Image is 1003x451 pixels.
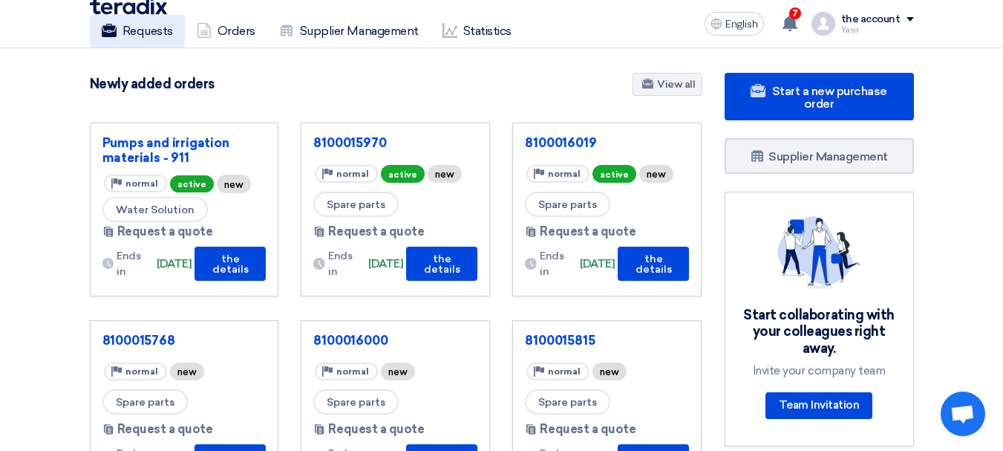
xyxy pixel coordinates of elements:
[116,204,195,216] font: Water Solution
[525,333,595,348] font: 8100015815
[525,135,596,150] font: 8100016019
[388,169,417,180] font: active
[90,76,215,92] font: Newly added orders
[224,179,244,190] font: new
[336,169,369,179] font: normal
[636,253,672,276] font: the details
[125,178,158,189] font: normal
[102,135,229,165] font: Pumps and irrigation materials - 911
[600,366,619,377] font: new
[538,396,597,409] font: Spare parts
[424,253,460,276] font: the details
[435,169,454,180] font: new
[388,366,408,377] font: new
[328,250,352,278] font: Ends in
[657,78,695,91] font: View all
[313,333,477,348] a: 8100016000
[600,169,629,180] font: active
[102,135,267,165] a: Pumps and irrigation materials - 911
[102,333,175,348] font: 8100015768
[580,257,615,270] font: [DATE]
[313,135,386,150] font: 8100015970
[102,333,267,348] a: 8100015768
[117,422,213,436] font: Request a quote
[218,24,255,38] font: Orders
[406,247,477,281] button: the details
[313,333,388,348] font: 8100016000
[368,257,403,270] font: [DATE]
[122,24,173,38] font: Requests
[768,149,888,163] font: Supplier Management
[772,84,887,111] font: Start a new purchase order
[753,364,885,377] font: Invite your company team
[212,253,249,276] font: the details
[538,198,597,211] font: Spare parts
[431,15,523,48] a: Statistics
[313,135,477,150] a: 8100015970
[157,257,192,270] font: [DATE]
[327,396,385,409] font: Spare parts
[841,13,901,25] font: the account
[540,422,636,436] font: Request a quote
[779,398,860,412] font: Team Invitation
[548,169,581,179] font: normal
[792,8,798,19] font: 7
[328,224,424,239] font: Request a quote
[725,18,758,30] font: English
[841,25,859,35] font: Yasir
[185,15,267,48] a: Orders
[540,250,563,278] font: Ends in
[125,366,158,377] font: normal
[705,12,764,36] button: English
[548,366,581,377] font: normal
[743,307,894,357] font: Start collaborating with your colleagues right away.
[177,179,206,189] font: active
[618,247,689,281] button: the details
[647,169,666,180] font: new
[336,366,369,377] font: normal
[633,73,702,96] a: View all
[540,224,636,239] font: Request a quote
[90,15,185,48] a: Requests
[116,396,174,409] font: Spare parts
[463,24,512,38] font: Statistics
[300,24,419,38] font: Supplier Management
[327,198,385,211] font: Spare parts
[525,135,689,150] a: 8100016019
[941,392,985,436] div: Open chat
[811,12,835,36] img: profile_test.png
[525,333,689,348] a: 8100015815
[177,366,197,377] font: new
[777,216,860,289] img: invite_your_team.svg
[117,250,140,278] font: Ends in
[195,247,266,281] button: the details
[117,224,213,239] font: Request a quote
[765,392,873,419] a: Team Invitation
[267,15,431,48] a: Supplier Management
[328,422,424,436] font: Request a quote
[725,138,914,174] a: Supplier Management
